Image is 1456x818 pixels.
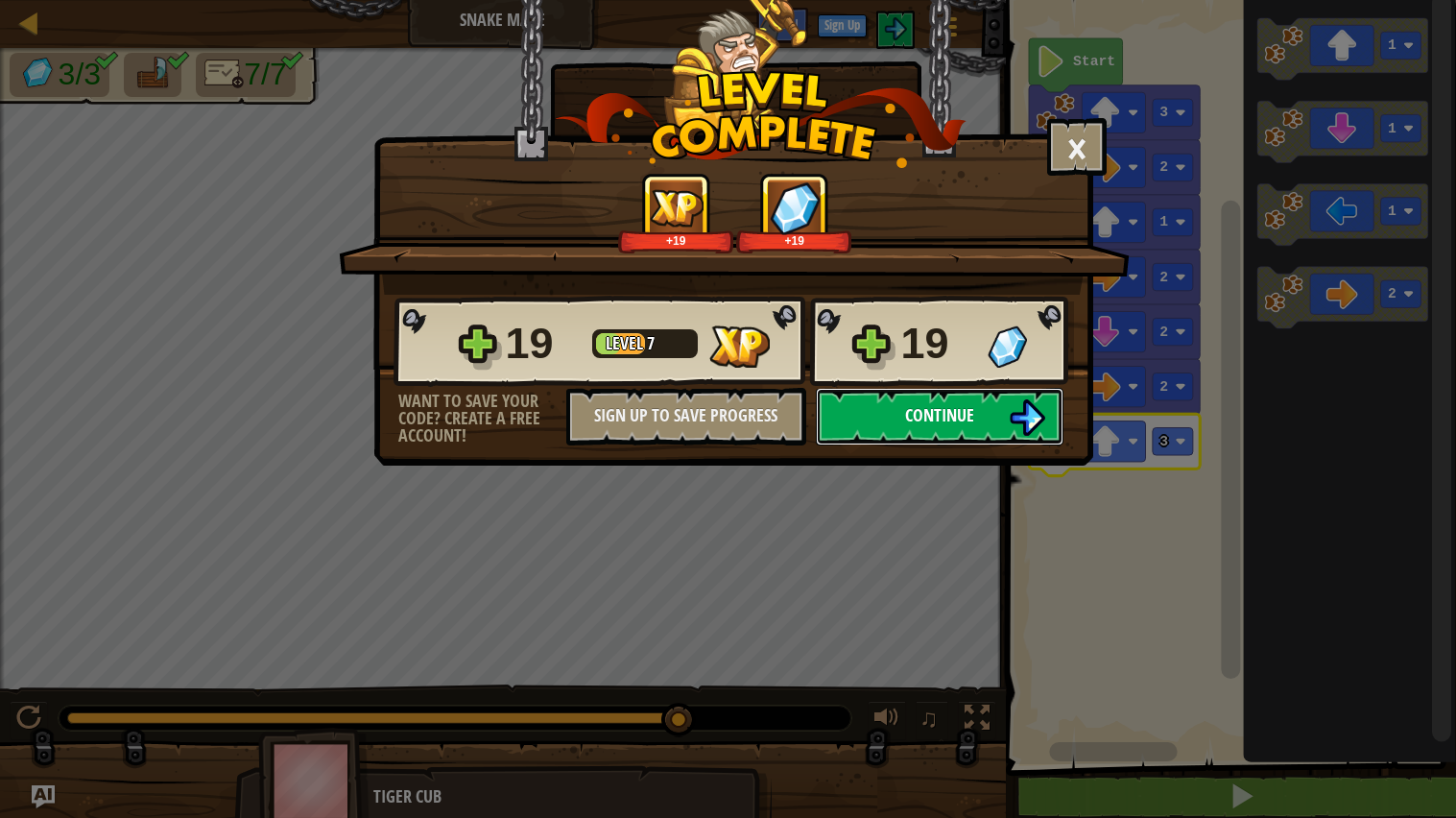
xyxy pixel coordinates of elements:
[709,325,770,368] img: XP Gained
[901,313,976,374] div: 19
[905,403,974,427] span: Continue
[606,331,647,355] span: Level
[566,388,806,445] button: Sign Up to Save Progress
[555,71,967,168] img: level_complete.png
[816,388,1063,445] button: Continue
[1009,399,1045,436] img: Continue
[650,189,704,227] img: XP Gained
[740,233,848,248] div: +19
[1047,118,1107,176] button: ×
[622,233,730,248] div: +19
[771,181,821,234] img: Gems Gained
[647,331,655,355] span: 7
[988,325,1027,368] img: Gems Gained
[506,313,581,374] div: 19
[398,393,566,445] div: Want to save your code? Create a free account!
